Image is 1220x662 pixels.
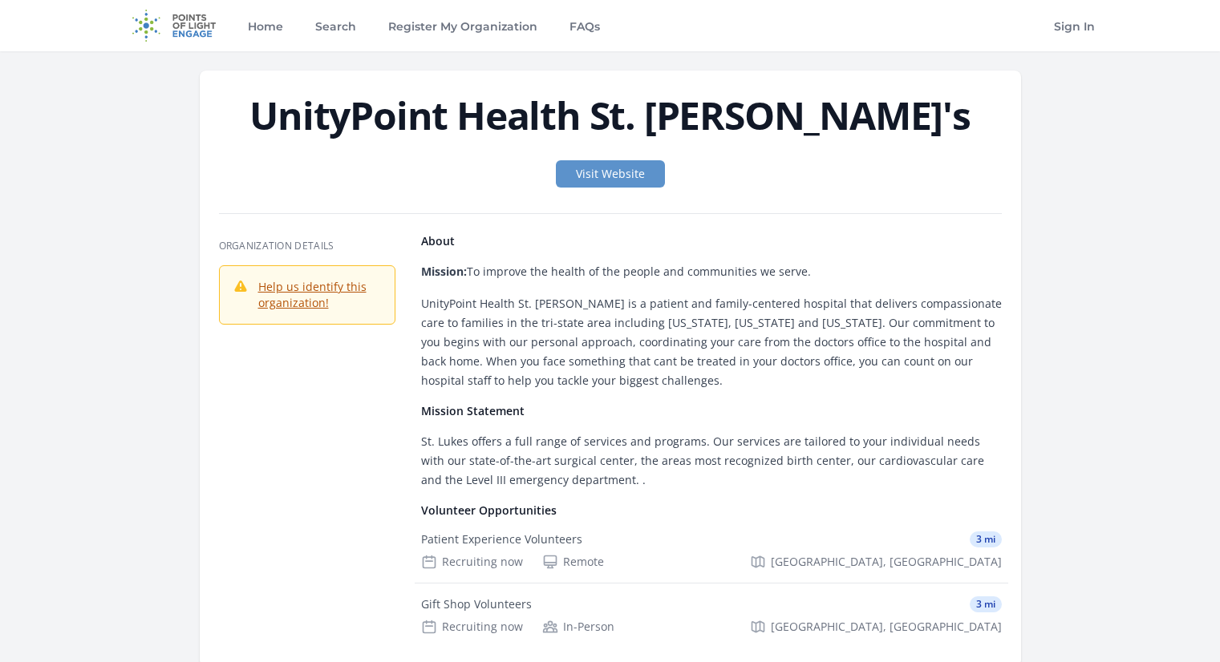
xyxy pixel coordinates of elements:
a: Gift Shop Volunteers 3 mi Recruiting now In-Person [GEOGRAPHIC_DATA], [GEOGRAPHIC_DATA] [415,583,1008,648]
h4: About [421,233,1002,249]
span: [GEOGRAPHIC_DATA], [GEOGRAPHIC_DATA] [771,554,1002,570]
div: Patient Experience Volunteers [421,531,582,547]
p: UnityPoint Health St. [PERSON_NAME] is a patient and family-centered hospital that delivers compa... [421,294,1002,390]
span: 3 mi [970,531,1002,547]
p: St. Lukes offers a full range of services and programs. Our services are tailored to your individ... [421,432,1002,490]
div: Recruiting now [421,554,523,570]
div: Remote [542,554,604,570]
h4: Mission Statement [421,403,1002,419]
div: In-Person [542,619,614,635]
h1: UnityPoint Health St. [PERSON_NAME]'s [219,96,1002,135]
span: 3 mi [970,596,1002,612]
a: Patient Experience Volunteers 3 mi Recruiting now Remote [GEOGRAPHIC_DATA], [GEOGRAPHIC_DATA] [415,519,1008,583]
a: Help us identify this organization! [258,279,367,310]
div: Recruiting now [421,619,523,635]
p: To improve the health of the people and communities we serve. [421,262,1002,281]
a: Visit Website [556,160,665,188]
span: [GEOGRAPHIC_DATA], [GEOGRAPHIC_DATA] [771,619,1002,635]
div: Gift Shop Volunteers [421,596,532,612]
b: Mission: [421,264,467,279]
h4: Volunteer Opportunities [421,503,1002,519]
h3: Organization Details [219,240,395,252]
